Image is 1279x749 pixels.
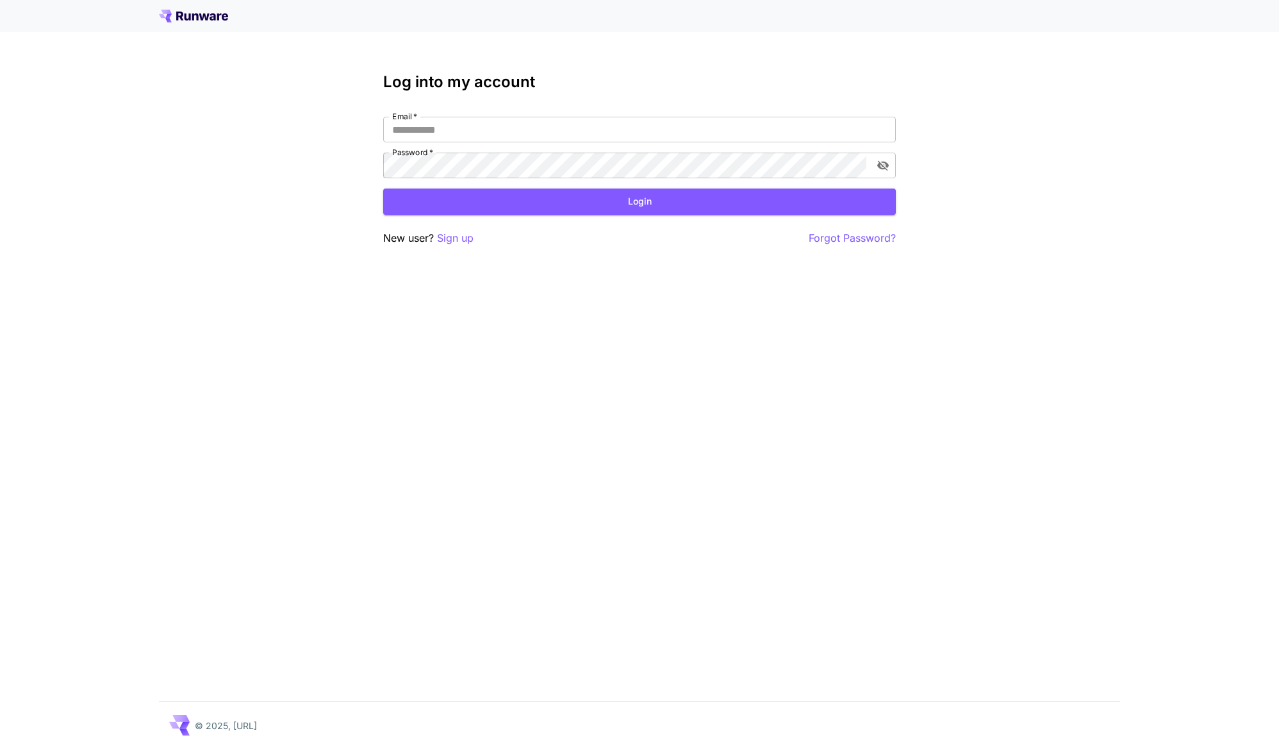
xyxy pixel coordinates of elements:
[437,230,474,246] button: Sign up
[392,111,417,122] label: Email
[383,230,474,246] p: New user?
[809,230,896,246] button: Forgot Password?
[392,147,433,158] label: Password
[383,189,896,215] button: Login
[195,719,257,732] p: © 2025, [URL]
[383,73,896,91] h3: Log into my account
[871,154,895,177] button: toggle password visibility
